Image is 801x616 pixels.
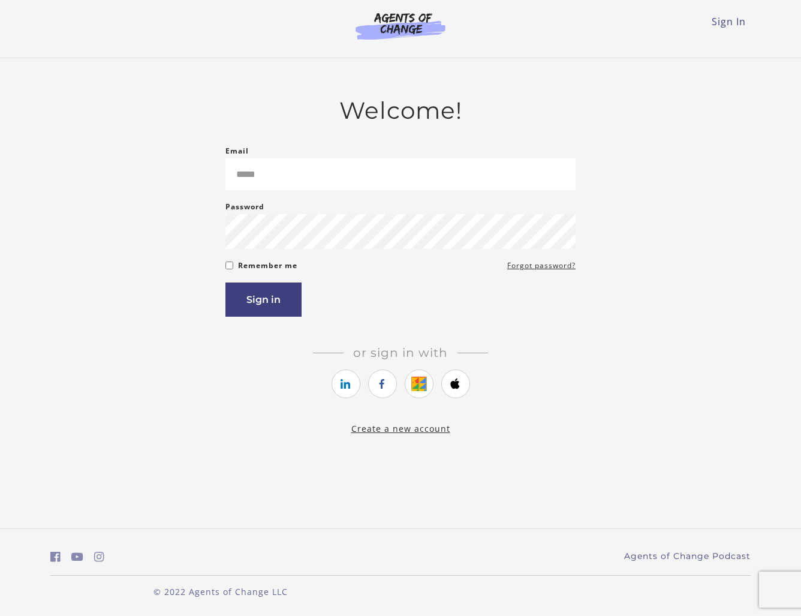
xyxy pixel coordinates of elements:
[507,259,576,273] a: Forgot password?
[225,200,264,214] label: Password
[71,551,83,563] i: https://www.youtube.com/c/AgentsofChangeTestPrepbyMeaganMitchell (Open in a new window)
[50,548,61,566] a: https://www.facebook.com/groups/aswbtestprep (Open in a new window)
[624,550,751,563] a: Agents of Change Podcast
[332,369,360,398] a: https://courses.thinkific.com/users/auth/linkedin?ss%5Breferral%5D=&ss%5Buser_return_to%5D=&ss%5B...
[351,423,450,434] a: Create a new account
[225,283,302,317] button: Sign in
[712,15,746,28] a: Sign In
[71,548,83,566] a: https://www.youtube.com/c/AgentsofChangeTestPrepbyMeaganMitchell (Open in a new window)
[343,12,458,40] img: Agents of Change Logo
[368,369,397,398] a: https://courses.thinkific.com/users/auth/facebook?ss%5Breferral%5D=&ss%5Buser_return_to%5D=&ss%5B...
[225,97,576,125] h2: Welcome!
[405,369,433,398] a: https://courses.thinkific.com/users/auth/google?ss%5Breferral%5D=&ss%5Buser_return_to%5D=&ss%5Bvi...
[238,259,297,273] label: Remember me
[441,369,470,398] a: https://courses.thinkific.com/users/auth/apple?ss%5Breferral%5D=&ss%5Buser_return_to%5D=&ss%5Bvis...
[50,585,391,598] p: © 2022 Agents of Change LLC
[344,345,457,360] span: Or sign in with
[50,551,61,563] i: https://www.facebook.com/groups/aswbtestprep (Open in a new window)
[94,551,104,563] i: https://www.instagram.com/agentsofchangeprep/ (Open in a new window)
[225,144,249,158] label: Email
[94,548,104,566] a: https://www.instagram.com/agentsofchangeprep/ (Open in a new window)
